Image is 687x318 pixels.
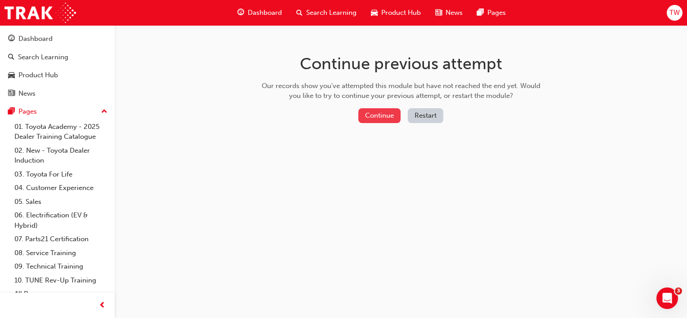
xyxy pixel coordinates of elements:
[11,287,111,301] a: All Pages
[11,208,111,232] a: 06. Electrification (EV & Hybrid)
[296,7,303,18] span: search-icon
[4,67,111,84] a: Product Hub
[435,7,442,18] span: news-icon
[4,3,76,23] img: Trak
[364,4,428,22] a: car-iconProduct Hub
[408,108,443,123] button: Restart
[8,53,14,62] span: search-icon
[18,70,58,80] div: Product Hub
[8,108,15,116] span: pages-icon
[675,287,682,295] span: 3
[18,52,68,62] div: Search Learning
[11,168,111,181] a: 03. Toyota For Life
[99,300,106,311] span: prev-icon
[259,54,544,74] h1: Continue previous attempt
[4,103,111,120] button: Pages
[8,35,15,43] span: guage-icon
[470,4,513,22] a: pages-iconPages
[381,8,421,18] span: Product Hub
[259,81,544,101] div: Our records show you've attempted this module but have not reached the end yet. Would you like to...
[477,7,484,18] span: pages-icon
[11,144,111,168] a: 02. New - Toyota Dealer Induction
[11,260,111,274] a: 09. Technical Training
[656,287,678,309] iframe: Intercom live chat
[4,31,111,47] a: Dashboard
[4,49,111,66] a: Search Learning
[18,88,36,99] div: News
[667,5,683,21] button: TW
[18,106,37,117] div: Pages
[371,7,378,18] span: car-icon
[4,85,111,102] a: News
[289,4,364,22] a: search-iconSearch Learning
[230,4,289,22] a: guage-iconDashboard
[428,4,470,22] a: news-iconNews
[11,181,111,195] a: 04. Customer Experience
[11,274,111,287] a: 10. TUNE Rev-Up Training
[237,7,244,18] span: guage-icon
[101,106,107,118] span: up-icon
[669,8,680,18] span: TW
[306,8,357,18] span: Search Learning
[8,90,15,98] span: news-icon
[11,246,111,260] a: 08. Service Training
[446,8,463,18] span: News
[11,195,111,209] a: 05. Sales
[248,8,282,18] span: Dashboard
[11,232,111,246] a: 07. Parts21 Certification
[18,34,53,44] div: Dashboard
[8,71,15,79] span: car-icon
[358,108,401,123] button: Continue
[4,29,111,103] button: DashboardSearch LearningProduct HubNews
[487,8,506,18] span: Pages
[11,120,111,144] a: 01. Toyota Academy - 2025 Dealer Training Catalogue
